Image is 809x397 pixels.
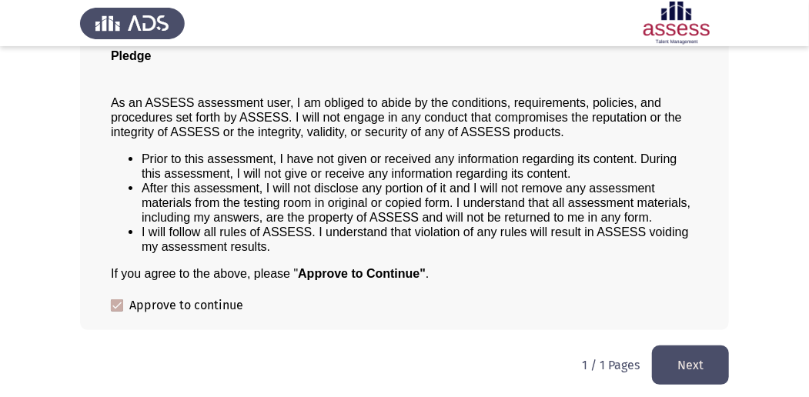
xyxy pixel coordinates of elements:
span: Pledge [111,49,151,62]
span: If you agree to the above, please " . [111,267,429,280]
img: Assess Talent Management logo [80,2,185,45]
span: Approve to continue [129,296,243,315]
span: Prior to this assessment, I have not given or received any information regarding its content. Dur... [142,152,677,180]
button: load next page [652,345,729,385]
span: As an ASSESS assessment user, I am obliged to abide by the conditions, requirements, policies, an... [111,96,682,138]
p: 1 / 1 Pages [582,358,640,372]
span: After this assessment, I will not disclose any portion of it and I will not remove any assessment... [142,182,690,224]
img: Assessment logo of ASSESS Employability - EBI [624,2,729,45]
span: I will follow all rules of ASSESS. I understand that violation of any rules will result in ASSESS... [142,225,689,253]
b: Approve to Continue" [298,267,426,280]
